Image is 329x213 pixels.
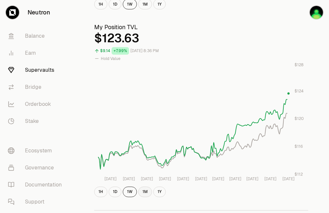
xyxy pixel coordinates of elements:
span: Hold Value [101,56,121,61]
tspan: [DATE] [229,177,241,182]
a: Support [3,193,71,210]
div: $9.14 [100,47,110,55]
a: Ecosystem [3,142,71,159]
div: [DATE] 8:36 PM [130,47,159,55]
div: $123.63 [94,32,308,45]
a: Balance [3,28,71,45]
tspan: $112 [295,172,303,177]
a: Earn [3,45,71,62]
button: 1Y [153,187,166,197]
tspan: [DATE] [212,177,224,182]
tspan: [DATE] [177,177,189,182]
a: Supervaults [3,62,71,79]
tspan: [DATE] [123,177,135,182]
a: Bridge [3,79,71,96]
a: Documentation [3,176,71,193]
tspan: [DATE] [264,177,276,182]
a: Stake [3,113,71,130]
img: Axelar1 [310,6,323,19]
tspan: [DATE] [141,177,153,182]
button: 1W [123,187,137,197]
a: Governance [3,159,71,176]
tspan: [DATE] [159,177,171,182]
button: 1H [94,187,107,197]
button: 1D [109,187,121,197]
a: Orderbook [3,96,71,113]
tspan: $116 [295,144,303,149]
tspan: $120 [295,116,304,122]
tspan: $128 [295,63,303,68]
div: +7.99% [112,47,129,55]
h3: My Position TVL [94,23,308,32]
tspan: [DATE] [246,177,258,182]
tspan: [DATE] [104,177,117,182]
tspan: [DATE] [283,177,295,182]
tspan: [DATE] [195,177,208,182]
button: 1M [138,187,152,197]
tspan: $124 [295,88,303,94]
